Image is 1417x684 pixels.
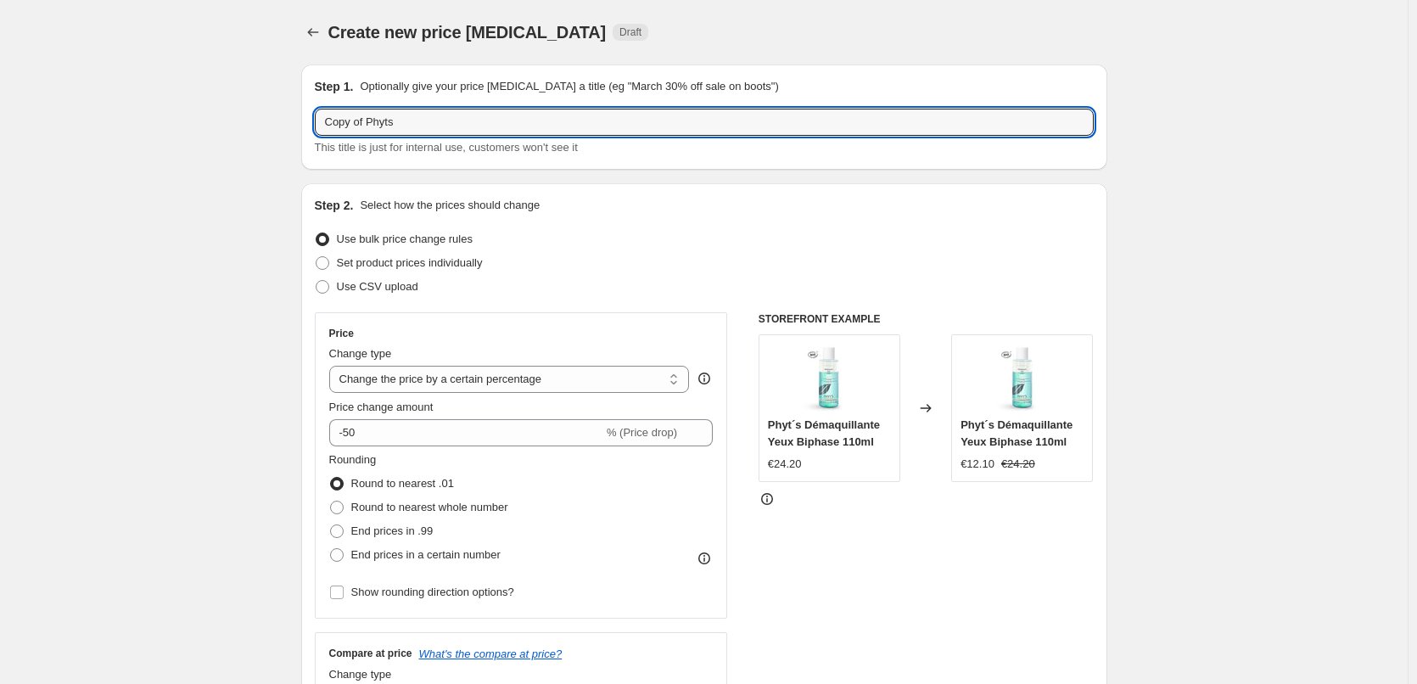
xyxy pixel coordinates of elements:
input: -15 [329,419,603,446]
span: Round to nearest whole number [351,501,508,513]
span: This title is just for internal use, customers won't see it [315,141,578,154]
span: Round to nearest .01 [351,477,454,490]
span: Use bulk price change rules [337,233,473,245]
span: Draft [619,25,641,39]
img: phyts-demaquillante-yeux-biphase-110ml-521980_80x.jpg [989,344,1056,412]
span: Change type [329,347,392,360]
span: Price change amount [329,401,434,413]
h3: Price [329,327,354,340]
h2: Step 2. [315,197,354,214]
div: help [696,370,713,387]
span: % (Price drop) [607,426,677,439]
p: Select how the prices should change [360,197,540,214]
p: Optionally give your price [MEDICAL_DATA] a title (eg "March 30% off sale on boots") [360,78,778,95]
span: Set product prices individually [337,256,483,269]
span: Rounding [329,453,377,466]
img: phyts-demaquillante-yeux-biphase-110ml-521980_80x.jpg [795,344,863,412]
span: End prices in .99 [351,524,434,537]
span: Create new price [MEDICAL_DATA] [328,23,607,42]
span: End prices in a certain number [351,548,501,561]
button: Price change jobs [301,20,325,44]
span: Show rounding direction options? [351,586,514,598]
span: €12.10 [961,457,994,470]
h2: Step 1. [315,78,354,95]
input: 30% off holiday sale [315,109,1094,136]
span: Phyt´s Démaquillante Yeux Biphase 110ml [768,418,880,448]
span: €24.20 [768,457,802,470]
h6: STOREFRONT EXAMPLE [759,312,1094,326]
h3: Compare at price [329,647,412,660]
span: €24.20 [1001,457,1035,470]
span: Phyt´s Démaquillante Yeux Biphase 110ml [961,418,1073,448]
span: Use CSV upload [337,280,418,293]
span: Change type [329,668,392,681]
button: What's the compare at price? [419,648,563,660]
